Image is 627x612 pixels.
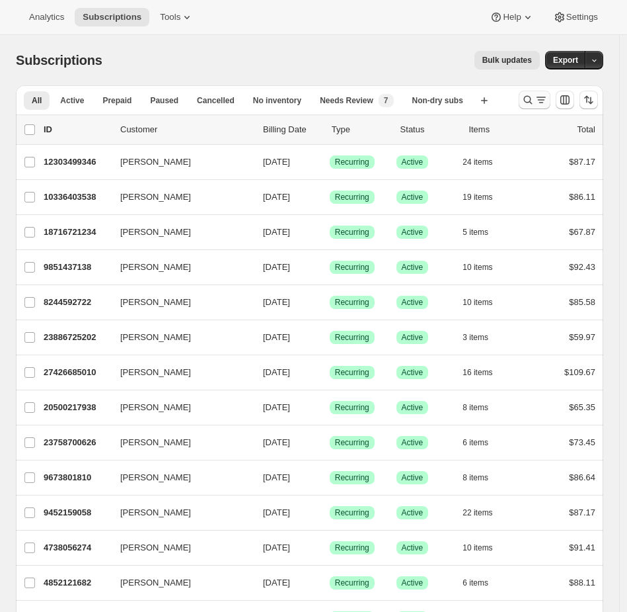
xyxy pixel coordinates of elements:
p: 4738056274 [44,541,110,554]
p: 4852121682 [44,576,110,590]
button: [PERSON_NAME] [112,327,244,348]
span: Needs Review [320,95,373,106]
div: 18716721234[PERSON_NAME][DATE]SuccessRecurringSuccessActive5 items$67.87 [44,223,595,241]
span: Recurring [335,227,369,238]
span: 10 items [462,297,492,308]
span: $87.17 [569,507,595,517]
span: 22 items [462,507,492,518]
span: [DATE] [263,192,290,202]
span: Subscriptions [16,53,102,67]
button: Export [545,51,586,69]
span: Active [402,157,424,167]
span: [DATE] [263,507,290,517]
div: 4738056274[PERSON_NAME][DATE]SuccessRecurringSuccessActive10 items$91.41 [44,539,595,557]
div: Items [468,123,527,136]
span: 10 items [462,543,492,553]
span: [PERSON_NAME] [120,471,191,484]
button: 10 items [462,293,507,312]
p: 18716721234 [44,226,110,239]
span: $87.17 [569,157,595,167]
span: 3 items [462,332,488,343]
button: [PERSON_NAME] [112,432,244,453]
button: 10 items [462,258,507,277]
span: Prepaid [102,95,131,106]
span: [PERSON_NAME] [120,226,191,239]
span: [DATE] [263,578,290,588]
p: 23758700626 [44,436,110,449]
button: 6 items [462,574,503,592]
span: 8 items [462,402,488,413]
button: 8 items [462,398,503,417]
div: 20500217938[PERSON_NAME][DATE]SuccessRecurringSuccessActive8 items$65.35 [44,398,595,417]
span: Recurring [335,402,369,413]
p: Total [577,123,595,136]
span: [PERSON_NAME] [120,436,191,449]
span: $85.58 [569,297,595,307]
span: Paused [150,95,178,106]
span: Active [402,543,424,553]
span: 19 items [462,192,492,202]
span: Cancelled [197,95,235,106]
span: Active [402,332,424,343]
p: 27426685010 [44,366,110,379]
span: No inventory [253,95,301,106]
div: Type [332,123,390,136]
p: 9673801810 [44,471,110,484]
button: [PERSON_NAME] [112,187,244,208]
p: 23886725202 [44,331,110,344]
span: [DATE] [263,367,290,377]
div: 4852121682[PERSON_NAME][DATE]SuccessRecurringSuccessActive6 items$88.11 [44,574,595,592]
span: [PERSON_NAME] [120,366,191,379]
span: $88.11 [569,578,595,588]
span: Active [402,367,424,378]
p: 10336403538 [44,191,110,204]
span: Active [402,297,424,308]
span: $86.11 [569,192,595,202]
p: 8244592722 [44,296,110,309]
span: $91.41 [569,543,595,552]
span: Subscriptions [83,12,141,22]
span: [PERSON_NAME] [120,191,191,204]
span: Recurring [335,437,369,448]
button: 10 items [462,539,507,557]
p: Status [400,123,459,136]
span: Active [402,227,424,238]
span: Recurring [335,578,369,588]
p: 12303499346 [44,155,110,169]
span: [DATE] [263,262,290,272]
button: Subscriptions [75,8,149,26]
button: [PERSON_NAME] [112,502,244,523]
span: [DATE] [263,472,290,482]
span: [DATE] [263,437,290,447]
span: Recurring [335,472,369,483]
span: Active [402,507,424,518]
span: Recurring [335,262,369,273]
button: [PERSON_NAME] [112,152,244,173]
div: 10336403538[PERSON_NAME][DATE]SuccessRecurringSuccessActive19 items$86.11 [44,188,595,206]
button: [PERSON_NAME] [112,362,244,383]
button: Customize table column order and visibility [556,91,574,109]
button: [PERSON_NAME] [112,397,244,418]
div: 27426685010[PERSON_NAME][DATE]SuccessRecurringSuccessActive16 items$109.67 [44,363,595,382]
div: 9673801810[PERSON_NAME][DATE]SuccessRecurringSuccessActive8 items$86.64 [44,468,595,487]
button: Sort the results [579,91,598,109]
span: [PERSON_NAME] [120,331,191,344]
button: Tools [152,8,202,26]
span: 6 items [462,578,488,588]
span: Active [402,192,424,202]
p: Customer [120,123,252,136]
span: $67.87 [569,227,595,237]
span: $92.43 [569,262,595,272]
span: Analytics [29,12,64,22]
div: 23758700626[PERSON_NAME][DATE]SuccessRecurringSuccessActive6 items$73.45 [44,433,595,452]
div: 9851437138[PERSON_NAME][DATE]SuccessRecurringSuccessActive10 items$92.43 [44,258,595,277]
button: [PERSON_NAME] [112,537,244,558]
span: Recurring [335,192,369,202]
span: Active [402,578,424,588]
span: Recurring [335,332,369,343]
button: [PERSON_NAME] [112,222,244,243]
span: $59.97 [569,332,595,342]
button: 5 items [462,223,503,241]
span: [PERSON_NAME] [120,541,191,554]
span: [DATE] [263,402,290,412]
